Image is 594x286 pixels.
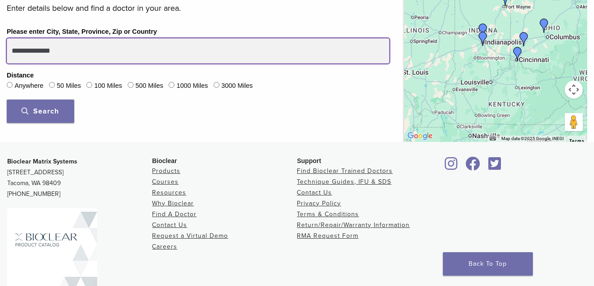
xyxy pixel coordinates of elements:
[152,232,228,240] a: Request a Virtual Demo
[57,81,81,91] label: 50 Miles
[485,162,504,171] a: Bioclear
[297,232,359,240] a: RMA Request Form
[297,189,332,196] a: Contact Us
[517,32,531,46] div: Dr. Anna McGuire
[537,18,551,33] div: LegacyFamilyDental
[152,189,186,196] a: Resources
[442,162,461,171] a: Bioclear
[501,136,564,141] span: Map data ©2025 Google, INEGI
[297,178,392,186] a: Technique Guides, IFU & SDS
[297,210,359,218] a: Terms & Conditions
[510,47,525,61] div: Dr. Angela Arlinghaus
[476,23,490,38] div: Dr. Jiyun Thompson
[405,130,435,142] a: Open this area in Google Maps (opens a new window)
[405,130,435,142] img: Google
[7,156,152,200] p: [STREET_ADDRESS] Tacoma, WA 98409 [PHONE_NUMBER]
[565,113,583,131] button: Drag Pegman onto the map to open Street View
[7,100,74,123] button: Search
[152,221,187,229] a: Contact Us
[94,81,122,91] label: 100 Miles
[463,162,483,171] a: Bioclear
[152,243,177,250] a: Careers
[7,27,157,37] label: Please enter City, State, Province, Zip or Country
[297,167,393,175] a: Find Bioclear Trained Doctors
[221,81,253,91] label: 3000 Miles
[22,107,59,116] span: Search
[565,81,583,99] button: Map camera controls
[152,167,180,175] a: Products
[476,32,490,46] div: Dr. Jillian Samela
[297,221,410,229] a: Return/Repair/Warranty Information
[152,200,194,207] a: Why Bioclear
[297,200,341,207] a: Privacy Policy
[177,81,208,91] label: 1000 Miles
[135,81,163,91] label: 500 Miles
[7,1,389,15] p: Enter details below and find a doctor in your area.
[569,138,585,144] a: Terms (opens in new tab)
[7,158,77,165] strong: Bioclear Matrix Systems
[152,210,197,218] a: Find A Doctor
[152,157,177,164] span: Bioclear
[7,71,34,81] legend: Distance
[152,178,179,186] a: Courses
[297,157,322,164] span: Support
[490,136,496,142] button: Keyboard shortcuts
[443,252,533,276] a: Back To Top
[14,81,43,91] label: Anywhere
